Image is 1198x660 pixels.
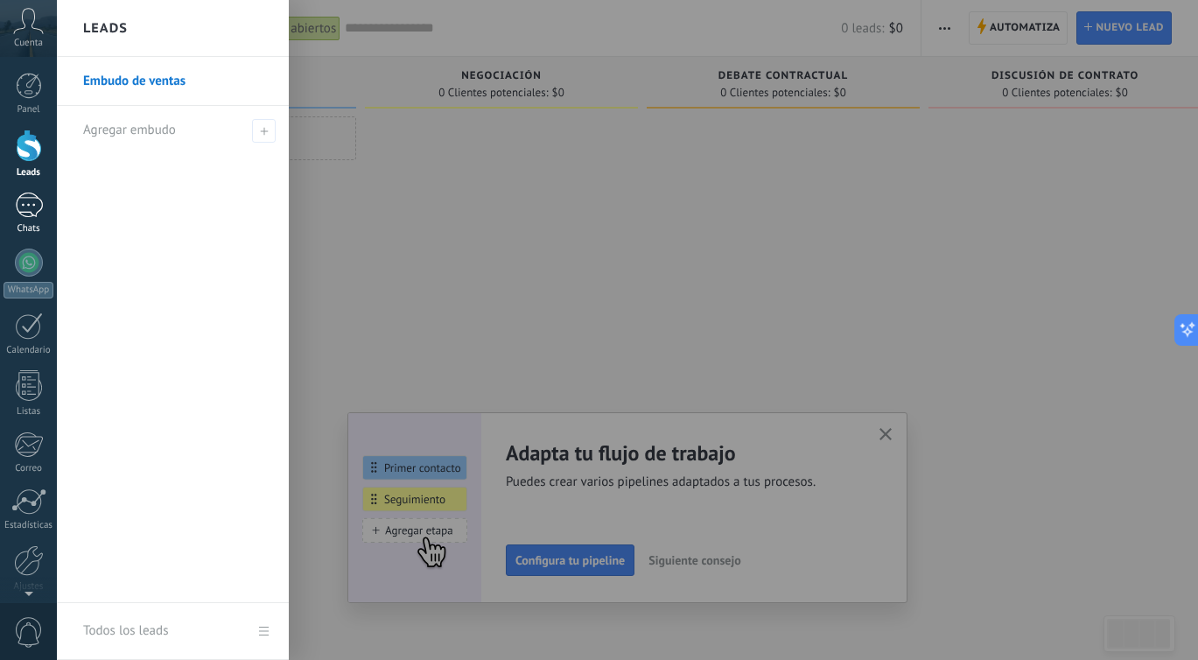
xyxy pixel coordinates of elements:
h2: Leads [83,1,128,56]
span: Agregar embudo [83,122,176,138]
div: WhatsApp [4,282,53,298]
div: Leads [4,167,54,179]
a: Todos los leads [57,603,289,660]
div: Listas [4,406,54,418]
div: Chats [4,223,54,235]
div: Estadísticas [4,520,54,531]
div: Calendario [4,345,54,356]
span: Agregar embudo [252,119,276,143]
a: Embudo de ventas [83,57,271,106]
div: Todos los leads [83,607,168,656]
div: Panel [4,104,54,116]
span: Cuenta [14,38,43,49]
div: Correo [4,463,54,474]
